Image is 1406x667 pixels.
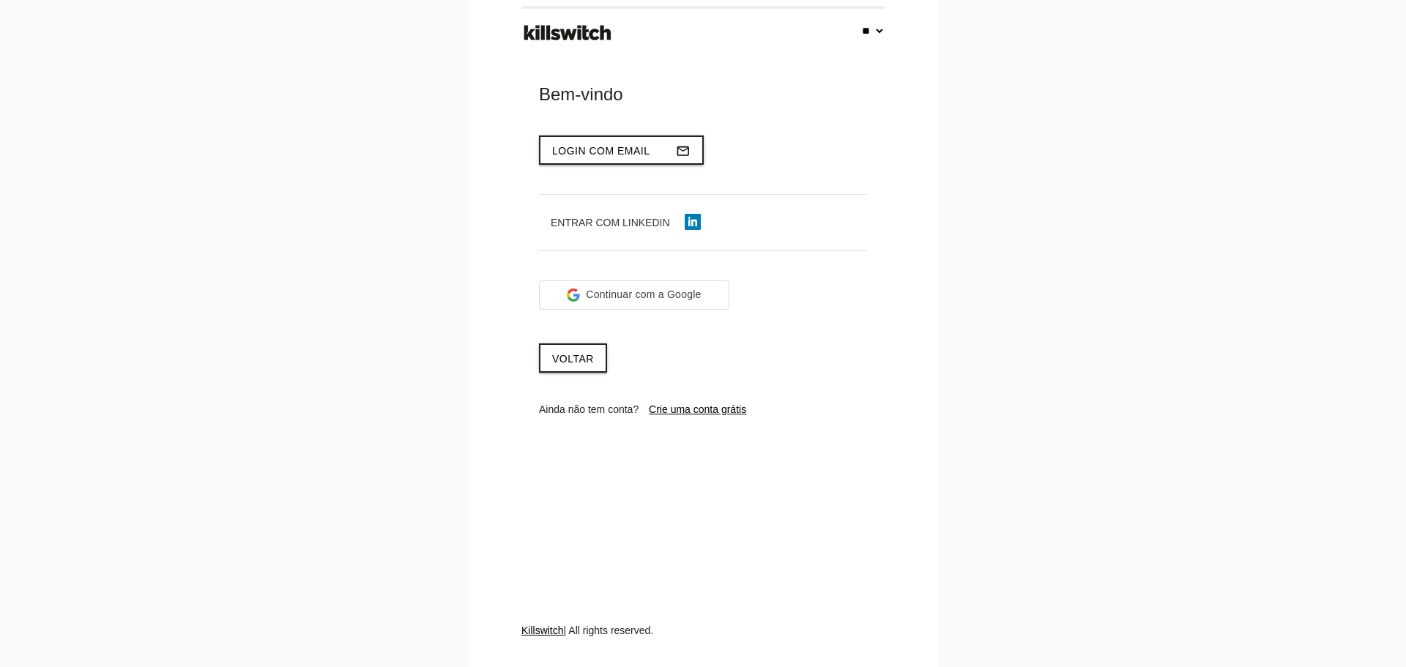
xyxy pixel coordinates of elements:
a: Crie uma conta grátis [649,403,746,415]
span: Ainda não tem conta? [539,403,639,415]
span: Login com email [552,145,650,157]
div: Bem-vindo [539,83,867,106]
a: Killswitch [521,625,564,636]
button: Entrar com LinkedIn [539,209,713,236]
a: Voltar [539,343,607,373]
button: Login com emailmail_outline [539,135,704,165]
div: Continuar com a Google [539,280,729,310]
span: Continuar com a Google [586,287,701,302]
img: ks-logo-black-footer.png [521,20,614,46]
i: mail_outline [676,137,691,165]
div: | All rights reserved. [521,623,885,667]
span: Entrar com LinkedIn [551,217,670,228]
img: linkedin-icon.png [685,214,701,230]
